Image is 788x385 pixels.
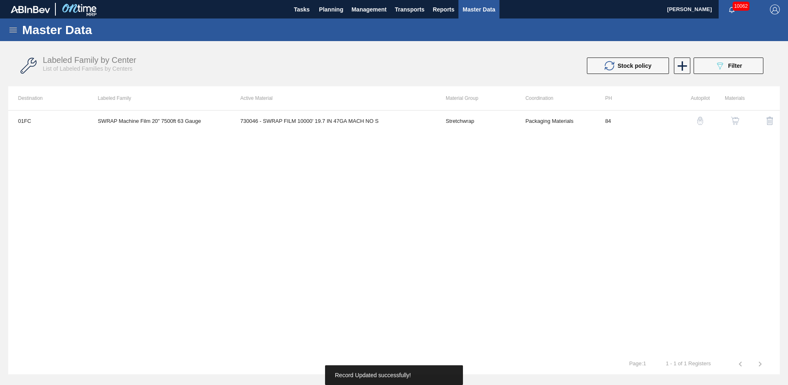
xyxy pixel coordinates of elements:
[8,111,88,131] td: 01FC
[43,55,136,65] span: Labeled Family by Center
[714,111,745,131] div: View Materials
[515,111,595,131] td: Packaging Materials
[231,111,436,131] td: 730046 - SWRAP FILM 10000' 19.7 IN 47GA MACH NO S
[690,111,710,131] button: auto-pilot-icon
[436,86,515,110] th: Material Group
[694,58,763,74] button: Filter
[43,65,133,72] span: List of Labeled Families by Centers
[595,111,675,131] td: 84
[433,5,454,14] span: Reports
[515,86,595,110] th: Coordination
[728,62,742,69] span: Filter
[293,5,311,14] span: Tasks
[395,5,424,14] span: Transports
[765,116,775,126] img: delete-icon
[719,4,745,15] button: Notifications
[696,117,704,125] img: auto-pilot-icon
[619,354,656,367] td: Page : 1
[749,111,780,131] div: Delete Labeled Family X Center
[673,58,689,74] div: New labeled family by center
[689,58,767,74] div: Filter labeled family by center
[351,5,387,14] span: Management
[760,111,780,131] button: delete-icon
[319,5,343,14] span: Planning
[587,58,673,74] div: Update stock policy
[88,111,230,131] td: SWRAP Machine Film 20" 7500ft 63 Gauge
[731,117,739,125] img: shopping-cart-icon
[436,111,515,131] td: Stretchwrap
[8,86,88,110] th: Destination
[656,354,721,367] td: 1 - 1 of 1 Registers
[725,111,745,131] button: shopping-cart-icon
[710,86,745,110] th: Materials
[463,5,495,14] span: Master Data
[618,62,651,69] span: Stock policy
[335,372,411,378] span: Record Updated successfully!
[11,6,50,13] img: TNhmsLtSVTkK8tSr43FrP2fwEKptu5GPRR3wAAAABJRU5ErkJggg==
[587,58,669,74] button: Stock policy
[231,86,436,110] th: Active Material
[733,2,749,11] span: 10062
[770,5,780,14] img: Logout
[88,86,230,110] th: Labeled Family
[679,111,710,131] div: Autopilot Configuration
[675,86,710,110] th: Autopilot
[595,86,675,110] th: PH
[22,25,168,35] h1: Master Data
